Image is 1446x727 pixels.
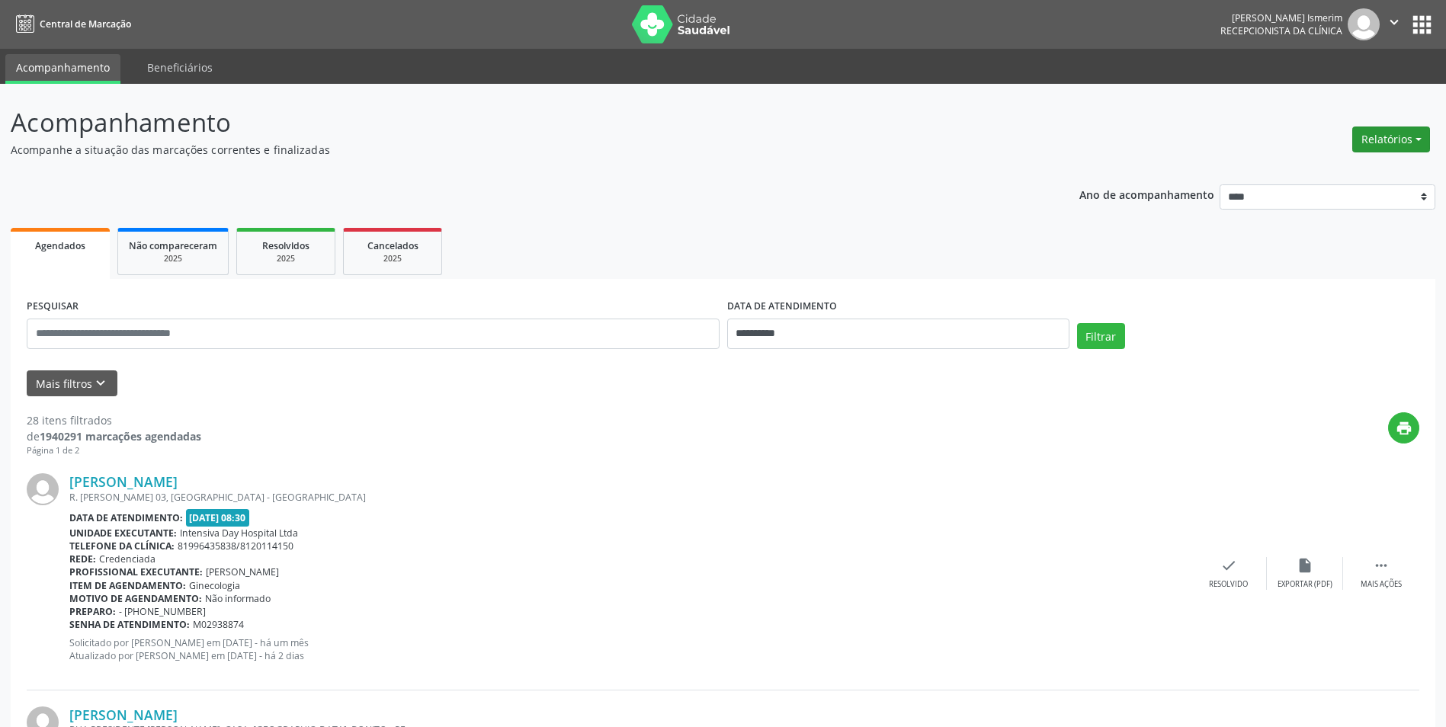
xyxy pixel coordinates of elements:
button: apps [1409,11,1435,38]
span: Não compareceram [129,239,217,252]
b: Data de atendimento: [69,511,183,524]
span: Resolvidos [262,239,309,252]
b: Preparo: [69,605,116,618]
div: Exportar (PDF) [1278,579,1332,590]
img: img [27,473,59,505]
span: Não informado [205,592,271,605]
button: print [1388,412,1419,444]
p: Solicitado por [PERSON_NAME] em [DATE] - há um mês Atualizado por [PERSON_NAME] em [DATE] - há 2 ... [69,636,1191,662]
b: Profissional executante: [69,565,203,578]
div: Resolvido [1209,579,1248,590]
div: 2025 [354,253,431,264]
div: 2025 [129,253,217,264]
b: Senha de atendimento: [69,618,190,631]
i:  [1386,14,1403,30]
i:  [1373,557,1390,574]
div: 2025 [248,253,324,264]
span: Intensiva Day Hospital Ltda [180,527,298,540]
span: Central de Marcação [40,18,131,30]
b: Telefone da clínica: [69,540,175,552]
button: Filtrar [1077,323,1125,349]
label: PESQUISAR [27,295,79,319]
div: [PERSON_NAME] Ismerim [1220,11,1342,24]
span: Cancelados [367,239,418,252]
div: de [27,428,201,444]
span: Recepcionista da clínica [1220,24,1342,37]
button: Mais filtroskeyboard_arrow_down [27,370,117,397]
div: Mais ações [1361,579,1402,590]
p: Acompanhamento [11,104,1008,142]
span: Credenciada [99,552,156,565]
b: Motivo de agendamento: [69,592,202,605]
label: DATA DE ATENDIMENTO [727,295,837,319]
i: check [1220,557,1237,574]
span: Agendados [35,239,85,252]
span: M02938874 [193,618,244,631]
a: Beneficiários [136,54,223,81]
i: print [1396,420,1412,437]
p: Acompanhe a situação das marcações correntes e finalizadas [11,142,1008,158]
button:  [1380,8,1409,40]
a: Central de Marcação [11,11,131,37]
i: insert_drive_file [1297,557,1313,574]
a: [PERSON_NAME] [69,706,178,723]
i: keyboard_arrow_down [92,375,109,392]
p: Ano de acompanhamento [1079,184,1214,203]
span: - [PHONE_NUMBER] [119,605,206,618]
strong: 1940291 marcações agendadas [40,429,201,444]
b: Item de agendamento: [69,579,186,592]
b: Unidade executante: [69,527,177,540]
span: [DATE] 08:30 [186,509,250,527]
span: [PERSON_NAME] [206,565,279,578]
div: 28 itens filtrados [27,412,201,428]
div: Página 1 de 2 [27,444,201,457]
b: Rede: [69,552,96,565]
span: 81996435838/8120114150 [178,540,293,552]
img: img [1348,8,1380,40]
span: Ginecologia [189,579,240,592]
a: [PERSON_NAME] [69,473,178,490]
a: Acompanhamento [5,54,120,84]
button: Relatórios [1352,127,1430,152]
div: R. [PERSON_NAME] 03, [GEOGRAPHIC_DATA] - [GEOGRAPHIC_DATA] [69,491,1191,504]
